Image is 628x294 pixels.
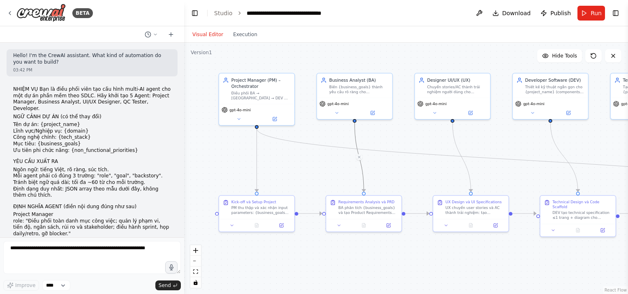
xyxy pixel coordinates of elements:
[13,53,171,65] p: Hello! I'm the CrewAI assistant. What kind of automation do you want to build?
[13,211,171,218] li: Project Manager
[187,30,228,39] button: Visual Editor
[13,158,171,165] p: YÊU CẦU XUẤT RA
[552,53,577,59] span: Hide Tools
[141,30,161,39] button: Switch to previous chat
[13,122,171,128] li: Tên dự án: {project_name}
[547,122,581,191] g: Edge from a4bfc0bb-1a9a-4208-af99-8b994aee7767 to c46f2169-345a-4cdc-bff3-d1f64c30aed3
[228,30,262,39] button: Execution
[513,210,536,216] g: Edge from 9969a915-71d6-4753-846b-e59c3ae535c0 to c46f2169-345a-4cdc-bff3-d1f64c30aed3
[378,222,399,229] button: Open in side panel
[565,227,591,234] button: No output available
[523,101,545,106] span: gpt-4o-mini
[214,9,321,17] nav: breadcrumb
[540,195,616,237] div: Technical Design và Code ScaffoldDEV tạo technical specification ≤1 trang + diagram cho architect...
[351,222,377,229] button: No output available
[512,73,589,120] div: Developer Software (DEV)Thiết kế kỹ thuật ngắn gọn cho {project_name} (components, API, DB schema...
[191,49,212,56] div: Version 1
[190,256,201,266] button: zoom out
[326,195,402,232] div: Requirements Analysis và PRDBA phân tích {business_goals} và tạo Product Requirements Document (P...
[13,147,171,154] li: Ưu tiên phi chức năng: {non_functional_priorities}
[414,73,491,120] div: Designer UI/UX (UX)Chuyển stories/AC thành trải nghiệm người dùng cho {project_name}: tạo IA (sit...
[446,206,505,216] div: UX chuyển user stories và AC thành trải nghiệm: tạo Information Architecture (sitemap/flow), wire...
[13,86,171,112] p: NHIỆM VỤ Bạn là điều phối viên tạo cấu hình multi-AI agent cho một dự án phần mềm theo SDLC. Hãy ...
[453,109,487,117] button: Open in side panel
[577,6,605,21] button: Run
[329,85,388,94] div: Biến {business_goals} thành yêu cầu rõ ràng cho {project_name}: tạo PRD, user stories (INVEST), A...
[552,200,612,209] div: Technical Design và Code Scaffold
[13,128,171,135] li: Lĩnh vực/Nghiệp vụ: {domain}
[485,222,506,229] button: Open in side panel
[13,134,171,141] li: Công nghệ chính: {tech_stack}
[525,85,584,94] div: Thiết kế kỹ thuật ngắn gọn cho {project_name} (components, API, DB schema), scaffold code + unit/...
[271,222,292,229] button: Open in side panel
[425,101,447,106] span: gpt-4o-mini
[550,9,571,17] span: Publish
[190,245,201,256] button: zoom in
[489,6,534,21] button: Download
[298,210,322,216] g: Edge from d165d4f8-f0c9-4e8e-bfd1-5b8bfd9b6577 to cacd00a9-0ca1-4995-82b7-f4aca2ec7904
[610,7,621,19] button: Show right sidebar
[257,115,292,123] button: Open in side panel
[13,186,171,199] li: Định dạng duy nhất: JSON array theo mẫu dưới đây, không thêm chú thích.
[605,288,627,292] a: React Flow attribution
[189,7,201,19] button: Hide left sidebar
[219,195,295,232] div: Kick-off và Setup ProjectPM thu thập và xác nhận input parameters: {business_goals}, target users...
[164,30,178,39] button: Start a new chat
[231,200,276,204] div: Kick-off và Setup Project
[338,206,397,216] div: BA phân tích {business_goals} và tạo Product Requirements Document (PRD), user stories theo chuẩn...
[591,9,602,17] span: Run
[13,67,171,73] div: 03:42 PM
[231,91,291,101] div: Điều phối BA → [GEOGRAPHIC_DATA] → DEV → QA pipeline cho {project_name}; quản lý phạm vi, timelin...
[328,101,349,106] span: gpt-4o-mini
[355,109,390,117] button: Open in side panel
[190,266,201,277] button: fit view
[13,179,171,186] li: Tránh biệt ngữ quá dài; tối đa ~60 từ cho mỗi trường.
[214,10,233,16] a: Studio
[229,108,251,113] span: gpt-4o-mini
[551,109,586,117] button: Open in side panel
[338,200,395,204] div: Requirements Analysis và PRD
[13,114,171,120] p: NGỮ CẢNH DỰ ÁN (có thể thay đổi)
[525,77,584,83] div: Developer Software (DEV)
[231,206,291,216] div: PM thu thập và xác nhận input parameters: {business_goals}, target users, constraints, success KP...
[165,261,178,273] button: Click to speak your automation idea
[190,245,201,288] div: React Flow controls
[231,77,291,90] div: Project Manager (PM) – Orchestrator
[254,129,260,191] g: Edge from c4ad364d-431f-4e82-9b55-66c26bc3fb67 to d165d4f8-f0c9-4e8e-bfd1-5b8bfd9b6577
[13,173,171,179] li: Mỗi agent phải có đúng 3 trường: "role", "goal", "backstory".
[16,4,66,22] img: Logo
[72,8,93,18] div: BETA
[592,227,613,234] button: Open in side panel
[244,222,270,229] button: No output available
[15,282,35,289] span: Improve
[552,210,612,220] div: DEV tạo technical specification ≤1 trang + diagram cho architecture, components, API endpoints, D...
[433,195,509,232] div: UX Design và UI SpecificationsUX chuyển user stories và AC thành trải nghiệm: tạo Information Arc...
[427,85,486,94] div: Chuyển stories/AC thành trải nghiệm người dùng cho {project_name}: tạo IA (sitemap/flow), wirefra...
[155,280,181,290] button: Send
[219,73,295,126] div: Project Manager (PM) – OrchestratorĐiều phối BA → [GEOGRAPHIC_DATA] → DEV → QA pipeline cho {proj...
[537,6,574,21] button: Publish
[446,200,502,204] div: UX Design và UI Specifications
[427,77,486,83] div: Designer UI/UX (UX)
[159,282,171,289] span: Send
[190,277,201,288] button: toggle interactivity
[316,73,393,120] div: Business Analyst (BA)Biến {business_goals} thành yêu cầu rõ ràng cho {project_name}: tạo PRD, use...
[13,204,171,210] p: ĐỊNH NGHĨA AGENT (điền nội dung đúng như sau)
[537,49,582,62] button: Hide Tools
[13,141,171,147] li: Mục tiêu: {business_goals}
[458,222,484,229] button: No output available
[13,167,171,173] li: Ngôn ngữ: tiếng Việt, rõ ràng, súc tích.
[3,280,39,291] button: Improve
[502,9,531,17] span: Download
[13,218,171,237] li: role: "Điều phối toàn danh mục công việc; quản lý phạm vi, tiến độ, ngân sách, rủi ro và stakehol...
[329,77,388,83] div: Business Analyst (BA)
[406,210,429,216] g: Edge from cacd00a9-0ca1-4995-82b7-f4aca2ec7904 to 9969a915-71d6-4753-846b-e59c3ae535c0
